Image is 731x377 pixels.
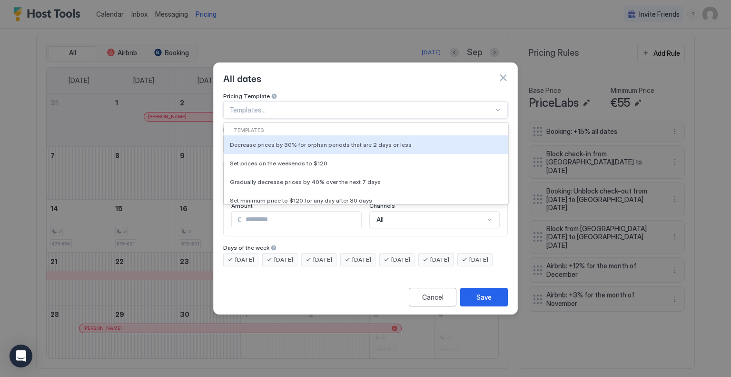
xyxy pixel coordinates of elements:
[409,288,456,306] button: Cancel
[231,202,253,209] span: Amount
[460,288,508,306] button: Save
[235,255,254,264] span: [DATE]
[391,255,410,264] span: [DATE]
[422,292,444,302] div: Cancel
[10,345,32,367] div: Open Intercom Messenger
[228,127,504,134] div: Templates
[230,160,327,167] span: Set prices on the weekends to $120
[476,292,492,302] div: Save
[223,126,250,133] span: Rule Type
[237,215,242,224] span: €
[230,197,372,204] span: Set minimum price to $120 for any day after 30 days
[313,255,332,264] span: [DATE]
[230,141,412,148] span: Decrease prices by 30% for orphan periods that are 2 days or less
[223,92,270,100] span: Pricing Template
[376,215,384,224] span: All
[242,212,361,228] input: Input Field
[230,178,381,185] span: Gradually decrease prices by 40% over the next 7 days
[223,244,269,251] span: Days of the week
[430,255,449,264] span: [DATE]
[369,202,395,209] span: Channels
[274,255,293,264] span: [DATE]
[469,255,488,264] span: [DATE]
[352,255,371,264] span: [DATE]
[223,71,261,85] span: All dates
